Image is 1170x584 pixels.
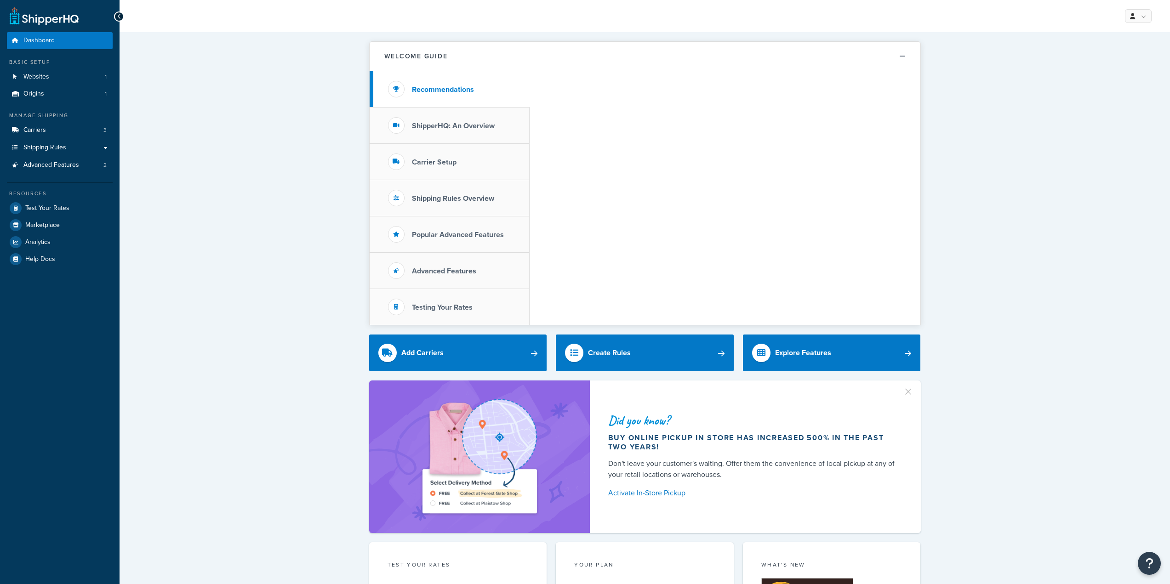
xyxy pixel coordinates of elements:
[103,161,107,169] span: 2
[23,144,66,152] span: Shipping Rules
[7,122,113,139] a: Carriers3
[25,238,51,246] span: Analytics
[25,221,60,229] span: Marketplace
[7,85,113,102] a: Origins1
[7,234,113,250] a: Analytics
[7,139,113,156] a: Shipping Rules
[23,90,44,98] span: Origins
[608,458,899,480] div: Don't leave your customer's waiting. Offer them the convenience of local pickup at any of your re...
[384,53,448,60] h2: Welcome Guide
[105,90,107,98] span: 1
[370,42,920,71] button: Welcome Guide
[23,161,79,169] span: Advanced Features
[7,251,113,267] a: Help Docs
[388,561,529,571] div: Test your rates
[743,335,921,371] a: Explore Features
[412,194,494,203] h3: Shipping Rules Overview
[775,346,831,359] div: Explore Features
[25,204,69,212] span: Test Your Rates
[412,85,474,94] h3: Recommendations
[23,37,55,45] span: Dashboard
[7,157,113,174] a: Advanced Features2
[412,267,476,275] h3: Advanced Features
[23,73,49,81] span: Websites
[7,32,113,49] a: Dashboard
[588,346,631,359] div: Create Rules
[761,561,902,571] div: What's New
[7,112,113,119] div: Manage Shipping
[556,335,734,371] a: Create Rules
[23,126,46,134] span: Carriers
[412,122,495,130] h3: ShipperHQ: An Overview
[608,433,899,452] div: Buy online pickup in store has increased 500% in the past two years!
[7,200,113,216] a: Test Your Rates
[7,157,113,174] li: Advanced Features
[7,190,113,198] div: Resources
[412,303,473,312] h3: Testing Your Rates
[396,394,563,519] img: ad-shirt-map-b0359fc47e01cab431d101c4b569394f6a03f54285957d908178d52f29eb9668.png
[401,346,444,359] div: Add Carriers
[369,335,547,371] a: Add Carriers
[7,122,113,139] li: Carriers
[7,68,113,85] a: Websites1
[412,158,457,166] h3: Carrier Setup
[574,561,715,571] div: Your Plan
[412,231,504,239] h3: Popular Advanced Features
[7,85,113,102] li: Origins
[1138,552,1161,575] button: Open Resource Center
[105,73,107,81] span: 1
[608,414,899,427] div: Did you know?
[608,487,899,499] a: Activate In-Store Pickup
[7,68,113,85] li: Websites
[25,255,55,263] span: Help Docs
[7,58,113,66] div: Basic Setup
[103,126,107,134] span: 3
[7,217,113,233] a: Marketplace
